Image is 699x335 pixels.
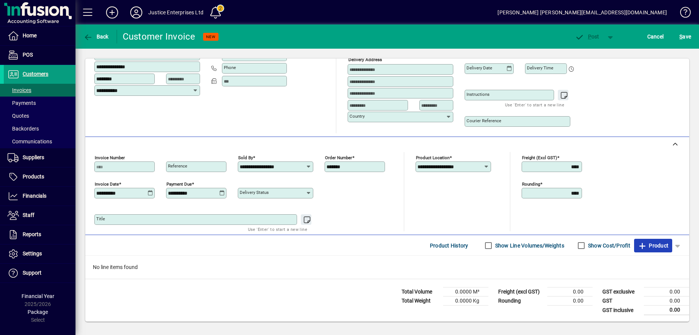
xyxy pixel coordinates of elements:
[23,231,41,237] span: Reports
[430,240,468,252] span: Product History
[588,34,591,40] span: P
[416,155,450,160] mat-label: Product location
[8,87,31,93] span: Invoices
[497,6,667,18] div: [PERSON_NAME] [PERSON_NAME][EMAIL_ADDRESS][DOMAIN_NAME]
[166,181,192,187] mat-label: Payment due
[4,187,75,206] a: Financials
[83,34,109,40] span: Back
[8,138,52,144] span: Communications
[398,287,443,297] td: Total Volume
[4,148,75,167] a: Suppliers
[168,163,187,169] mat-label: Reference
[23,174,44,180] span: Products
[4,225,75,244] a: Reports
[8,113,29,119] span: Quotes
[674,2,690,26] a: Knowledge Base
[677,30,693,43] button: Save
[4,109,75,122] a: Quotes
[398,297,443,306] td: Total Weight
[23,250,42,257] span: Settings
[124,6,148,19] button: Profile
[4,167,75,186] a: Products
[240,190,269,195] mat-label: Delivery status
[4,26,75,45] a: Home
[23,154,44,160] span: Suppliers
[23,212,34,218] span: Staff
[8,126,39,132] span: Backorders
[599,297,644,306] td: GST
[248,225,307,234] mat-hint: Use 'Enter' to start a new line
[95,155,125,160] mat-label: Invoice number
[28,309,48,315] span: Package
[23,270,42,276] span: Support
[23,71,48,77] span: Customers
[443,287,488,297] td: 0.0000 M³
[571,30,603,43] button: Post
[645,30,666,43] button: Cancel
[4,122,75,135] a: Backorders
[522,181,540,187] mat-label: Rounding
[644,297,689,306] td: 0.00
[224,65,236,70] mat-label: Phone
[4,46,75,65] a: POS
[148,6,203,18] div: Justice Enterprises Ltd
[100,6,124,19] button: Add
[23,52,33,58] span: POS
[575,34,599,40] span: ost
[527,65,553,71] mat-label: Delivery time
[467,92,490,97] mat-label: Instructions
[96,216,105,221] mat-label: Title
[23,32,37,38] span: Home
[123,31,196,43] div: Customer Invoice
[4,206,75,225] a: Staff
[547,287,593,297] td: 0.00
[22,293,54,299] span: Financial Year
[325,155,352,160] mat-label: Order number
[75,30,117,43] app-page-header-button: Back
[638,240,668,252] span: Product
[4,264,75,283] a: Support
[82,30,111,43] button: Back
[427,239,471,252] button: Product History
[634,239,672,252] button: Product
[95,181,119,187] mat-label: Invoice date
[494,242,564,249] label: Show Line Volumes/Weights
[238,155,253,160] mat-label: Sold by
[206,34,216,39] span: NEW
[349,114,365,119] mat-label: Country
[494,287,547,297] td: Freight (excl GST)
[522,155,557,160] mat-label: Freight (excl GST)
[443,297,488,306] td: 0.0000 Kg
[647,31,664,43] span: Cancel
[679,31,691,43] span: ave
[4,135,75,148] a: Communications
[4,97,75,109] a: Payments
[587,242,630,249] label: Show Cost/Profit
[644,306,689,315] td: 0.00
[494,297,547,306] td: Rounding
[599,306,644,315] td: GST inclusive
[505,100,564,109] mat-hint: Use 'Enter' to start a new line
[23,193,46,199] span: Financials
[8,100,36,106] span: Payments
[599,287,644,297] td: GST exclusive
[467,118,501,123] mat-label: Courier Reference
[679,34,682,40] span: S
[4,244,75,263] a: Settings
[85,256,689,279] div: No line items found
[467,65,492,71] mat-label: Delivery date
[644,287,689,297] td: 0.00
[4,84,75,97] a: Invoices
[547,297,593,306] td: 0.00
